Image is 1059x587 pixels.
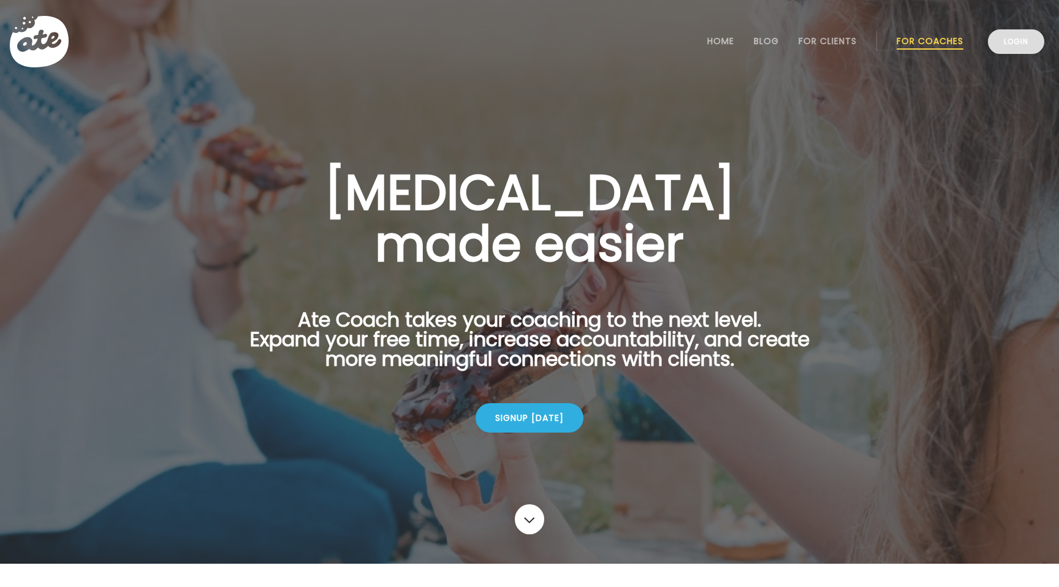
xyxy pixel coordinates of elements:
a: Blog [754,36,779,46]
h1: [MEDICAL_DATA] made easier [230,167,829,270]
a: For Clients [799,36,857,46]
div: Signup [DATE] [476,403,583,433]
a: Login [988,29,1044,54]
a: For Coaches [897,36,963,46]
a: Home [707,36,734,46]
p: Ate Coach takes your coaching to the next level. Expand your free time, increase accountability, ... [230,310,829,384]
